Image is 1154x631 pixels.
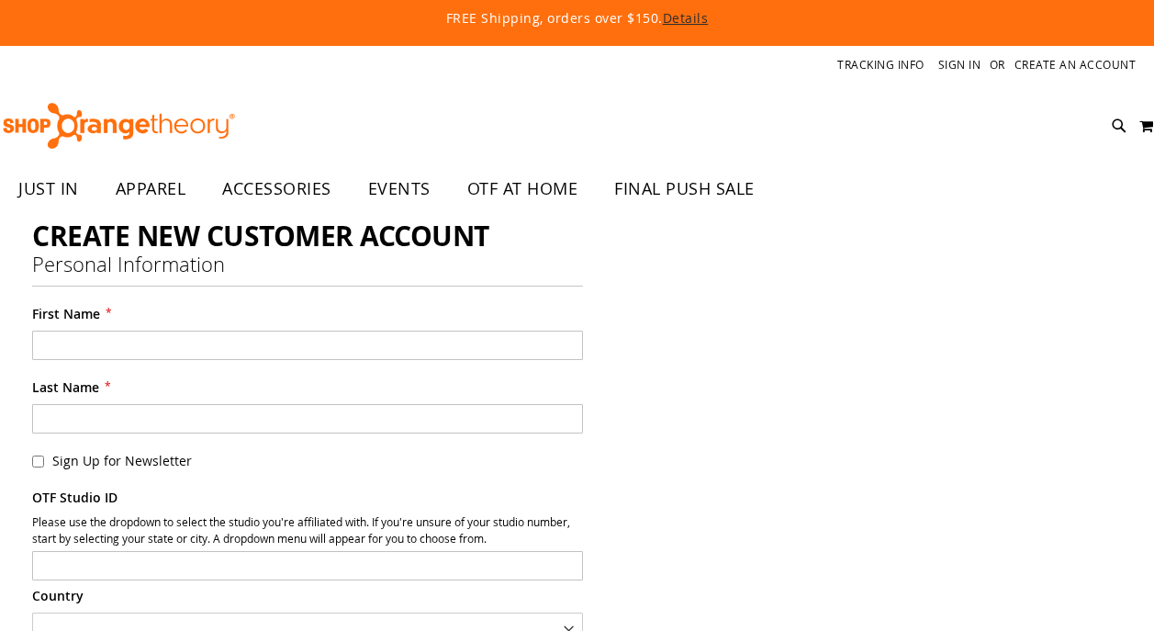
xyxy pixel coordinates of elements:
[32,514,583,550] p: Please use the dropdown to select the studio you're affiliated with. If you're unsure of your stu...
[449,168,597,210] a: OTF AT HOME
[32,378,99,397] span: Last Name
[350,168,449,210] a: EVENTS
[938,57,981,73] a: Sign In
[614,168,755,209] span: FINAL PUSH SALE
[18,168,79,209] span: JUST IN
[1014,57,1137,73] a: Create an Account
[204,168,350,210] a: ACCESSORIES
[663,9,709,27] a: Details
[837,57,924,73] a: Tracking Info
[32,587,84,604] span: Country
[32,489,118,506] span: OTF Studio ID
[52,452,192,469] span: Sign Up for Newsletter
[368,168,431,209] span: EVENTS
[467,168,578,209] span: OTF AT HOME
[596,168,773,210] a: FINAL PUSH SALE
[97,168,205,210] a: APPAREL
[32,217,489,254] span: Create New Customer Account
[32,305,100,323] span: First Name
[66,9,1088,28] p: FREE Shipping, orders over $150.
[222,168,331,209] span: ACCESSORIES
[116,168,186,209] span: APPAREL
[32,251,225,277] span: Personal Information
